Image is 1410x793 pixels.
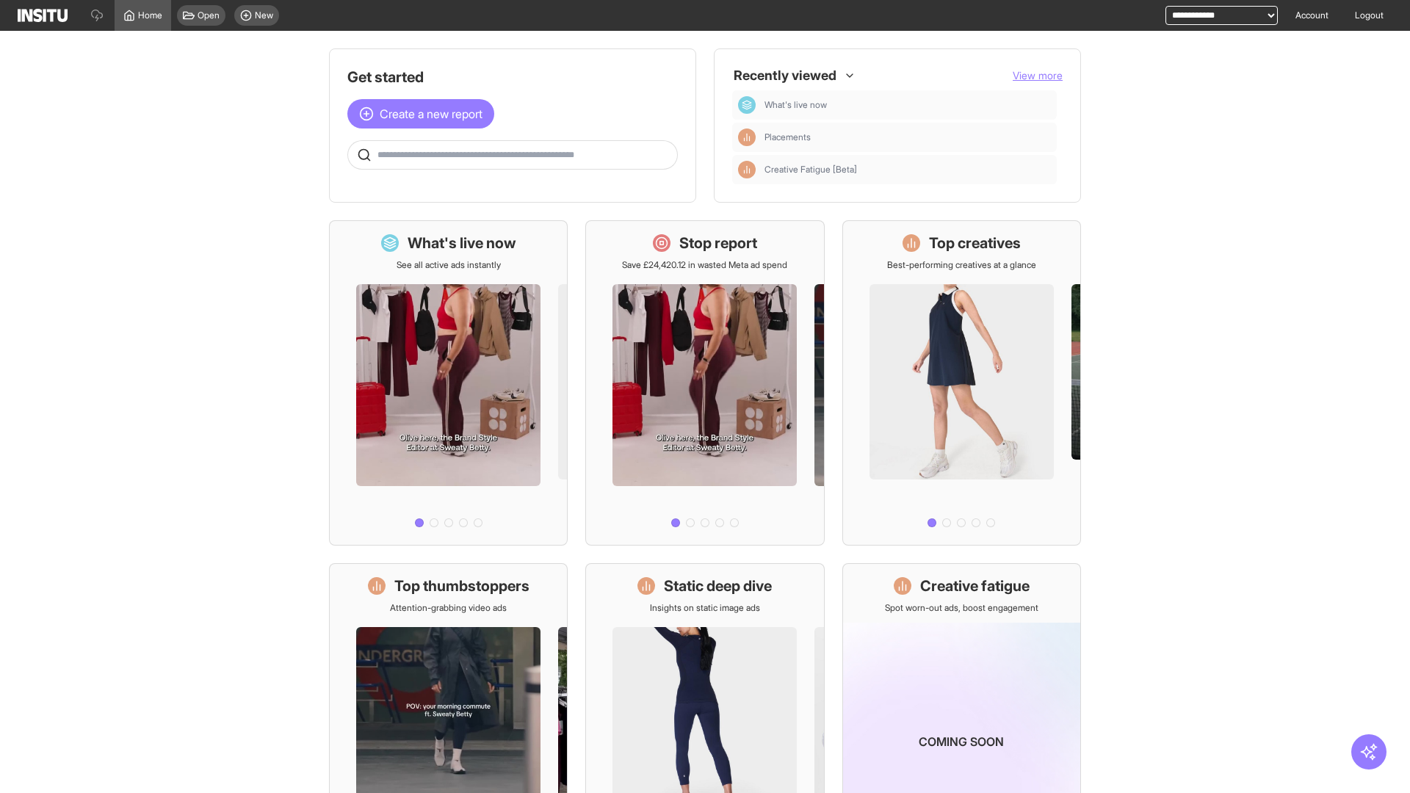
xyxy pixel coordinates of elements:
[764,131,811,143] span: Placements
[1013,68,1063,83] button: View more
[397,259,501,271] p: See all active ads instantly
[390,602,507,614] p: Attention-grabbing video ads
[929,233,1021,253] h1: Top creatives
[347,67,678,87] h1: Get started
[18,9,68,22] img: Logo
[408,233,516,253] h1: What's live now
[764,131,1051,143] span: Placements
[738,161,756,178] div: Insights
[764,164,1051,175] span: Creative Fatigue [Beta]
[842,220,1081,546] a: Top creativesBest-performing creatives at a glance
[738,96,756,114] div: Dashboard
[622,259,787,271] p: Save £24,420.12 in wasted Meta ad spend
[329,220,568,546] a: What's live nowSee all active ads instantly
[347,99,494,128] button: Create a new report
[650,602,760,614] p: Insights on static image ads
[138,10,162,21] span: Home
[679,233,757,253] h1: Stop report
[255,10,273,21] span: New
[664,576,772,596] h1: Static deep dive
[1013,69,1063,82] span: View more
[738,128,756,146] div: Insights
[764,99,827,111] span: What's live now
[887,259,1036,271] p: Best-performing creatives at a glance
[764,164,857,175] span: Creative Fatigue [Beta]
[585,220,824,546] a: Stop reportSave £24,420.12 in wasted Meta ad spend
[198,10,220,21] span: Open
[380,105,482,123] span: Create a new report
[394,576,529,596] h1: Top thumbstoppers
[764,99,1051,111] span: What's live now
